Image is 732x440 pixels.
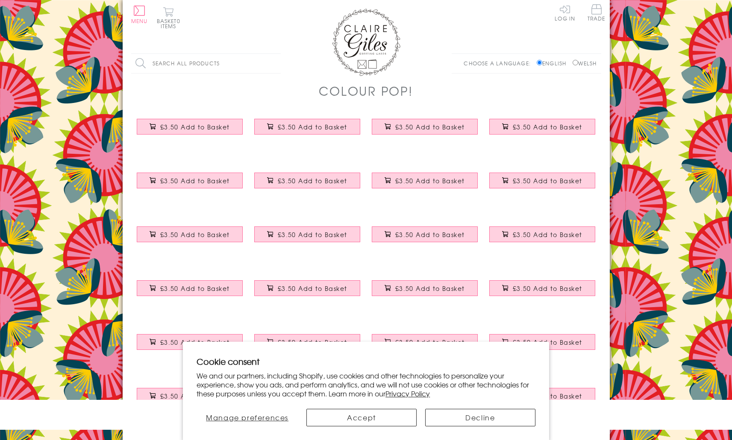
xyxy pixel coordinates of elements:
a: Privacy Policy [385,388,430,399]
input: Search all products [131,54,281,73]
a: Birthday Card, Daddy Blue Stars, Happy Birthday Daddy, text foiled in shiny gold £3.50 Add to Basket [249,328,366,364]
a: Birthday Card, Paper Planes, Happy Birthday, text foiled in shiny gold £3.50 Add to Basket [249,166,366,203]
a: Birthday Card, Stars, Happy Birthday, text foiled in shiny gold £3.50 Add to Basket [249,220,366,257]
span: £3.50 Add to Basket [513,123,582,131]
a: Birthday Card, Dark Pink Stars, Happy Birthday, text foiled in shiny gold £3.50 Add to Basket [131,220,249,257]
p: Choose a language: [464,59,535,67]
label: Welsh [573,59,597,67]
button: £3.50 Add to Basket [137,226,243,242]
span: Trade [588,4,606,21]
span: £3.50 Add to Basket [278,123,347,131]
a: Birthday Card, Flowers, Happy Birthday, text foiled in shiny gold £3.50 Add to Basket [484,220,601,257]
span: 0 items [161,17,180,30]
span: Manage preferences [206,412,288,422]
a: Birthday Card, Pink Shapes, Happy Birthday, text foiled in shiny gold £3.50 Add to Basket [366,220,484,257]
input: English [537,60,542,65]
button: £3.50 Add to Basket [254,334,360,350]
span: £3.50 Add to Basket [395,284,465,293]
a: Birthday Card, Pink Stars, Happy Birthday, text foiled in shiny gold £3.50 Add to Basket [484,112,601,149]
button: £3.50 Add to Basket [254,226,360,242]
button: £3.50 Add to Basket [137,280,243,296]
a: Birthday Card, Wife Pink Stars, Happy Birthday Wife, text foiled in shiny gold £3.50 Add to Basket [249,274,366,311]
button: Manage preferences [197,409,298,426]
a: Birthday Card, Mummy Pink Stars, Happy Birthday Mummy, text foiled in shiny gold £3.50 Add to Basket [366,328,484,364]
span: £3.50 Add to Basket [278,284,347,293]
span: £3.50 Add to Basket [160,176,230,185]
button: £3.50 Add to Basket [489,226,595,242]
button: £3.50 Add to Basket [254,280,360,296]
a: Birthday Card, Colour Diamonds, Happy Birthday, text foiled in shiny gold £3.50 Add to Basket [131,166,249,203]
span: £3.50 Add to Basket [395,123,465,131]
button: £3.50 Add to Basket [372,119,478,135]
span: £3.50 Add to Basket [160,284,230,293]
a: Birthday Card, Son Footballers, Happy Birthday Son, text foiled in shiny gold £3.50 Add to Basket [131,381,249,418]
a: Log In [555,4,575,21]
button: Basket0 items [157,7,180,29]
span: Menu [131,17,148,25]
h2: Cookie consent [197,355,535,367]
span: £3.50 Add to Basket [395,176,465,185]
span: £3.50 Add to Basket [160,392,230,400]
a: Birthday Card, Star Boyfriend, text foiled in shiny gold £3.50 Add to Basket [484,328,601,364]
button: £3.50 Add to Basket [489,119,595,135]
button: £3.50 Add to Basket [137,119,243,135]
p: We and our partners, including Shopify, use cookies and other technologies to personalize your ex... [197,371,535,398]
span: £3.50 Add to Basket [160,123,230,131]
button: £3.50 Add to Basket [372,226,478,242]
button: Menu [131,6,148,23]
a: Birthday Card, Colour Bolt, Happy Birthday, text foiled in shiny gold £3.50 Add to Basket [131,112,249,149]
span: £3.50 Add to Basket [278,230,347,239]
a: Birthday Card, Blue Stars, Happy Birthday, text foiled in shiny gold £3.50 Add to Basket [366,112,484,149]
h1: Colour POP! [319,82,413,100]
span: £3.50 Add to Basket [278,338,347,346]
input: Search [272,54,281,73]
button: £3.50 Add to Basket [489,173,595,188]
button: £3.50 Add to Basket [489,334,595,350]
a: Birthday Card, Mam Colourful Dots, Happy Birthday Mam, text foiled in shiny gold £3.50 Add to Basket [131,328,249,364]
a: Birthday Card, Mum Pink Flowers, Happy Birthday Mum, text foiled in shiny gold £3.50 Add to Basket [484,274,601,311]
button: £3.50 Add to Basket [137,173,243,188]
a: Birthday Card, Dad Paper Planes, Happy Birthday Dad, text foiled in shiny gold £3.50 Add to Basket [366,274,484,311]
button: £3.50 Add to Basket [372,334,478,350]
button: Decline [425,409,535,426]
img: Claire Giles Greetings Cards [332,9,400,76]
span: £3.50 Add to Basket [160,230,230,239]
button: £3.50 Add to Basket [254,173,360,188]
button: £3.50 Add to Basket [489,280,595,296]
span: £3.50 Add to Basket [513,338,582,346]
span: £3.50 Add to Basket [513,230,582,239]
a: Birthday Card, Dots, Happy Birthday, text foiled in shiny gold £3.50 Add to Basket [366,166,484,203]
span: £3.50 Add to Basket [513,176,582,185]
button: £3.50 Add to Basket [372,280,478,296]
span: £3.50 Add to Basket [395,338,465,346]
span: £3.50 Add to Basket [160,338,230,346]
a: Birthday Card, Leaves, Happy Birthday, text foiled in shiny gold £3.50 Add to Basket [249,112,366,149]
button: Accept [306,409,417,426]
a: Birthday Card, Husband Yellow Chevrons, text foiled in shiny gold £3.50 Add to Basket [131,274,249,311]
span: £3.50 Add to Basket [395,230,465,239]
button: £3.50 Add to Basket [254,119,360,135]
button: £3.50 Add to Basket [372,173,478,188]
label: English [537,59,570,67]
span: £3.50 Add to Basket [513,284,582,293]
span: £3.50 Add to Basket [278,176,347,185]
a: Trade [588,4,606,23]
button: £3.50 Add to Basket [137,334,243,350]
button: £3.50 Add to Basket [137,388,243,404]
a: Birthday Card, Colour Stars, Happy Birthday, text foiled in shiny gold £3.50 Add to Basket [484,166,601,203]
input: Welsh [573,60,578,65]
